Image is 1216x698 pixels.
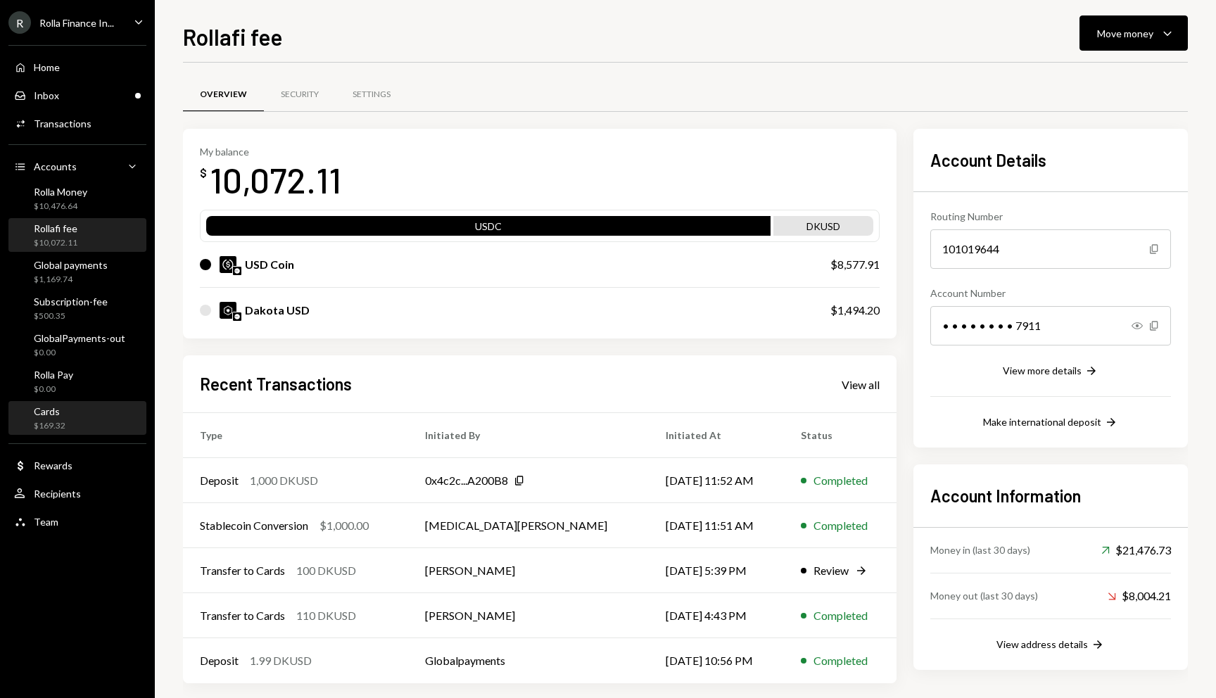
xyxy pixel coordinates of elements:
div: Transfer to Cards [200,607,285,624]
div: $1,494.20 [830,302,880,319]
div: 1,000 DKUSD [250,472,318,489]
div: View more details [1003,364,1082,376]
div: Stablecoin Conversion [200,517,308,534]
div: Dakota USD [245,302,310,319]
th: Type [183,413,408,458]
div: Money out (last 30 days) [930,588,1038,603]
div: Team [34,516,58,528]
div: Cards [34,405,65,417]
div: $1,169.74 [34,274,108,286]
th: Initiated At [649,413,784,458]
div: Home [34,61,60,73]
a: Subscription-fee$500.35 [8,291,146,325]
div: Completed [813,472,868,489]
div: Rewards [34,459,72,471]
a: View all [842,376,880,392]
td: [DATE] 11:52 AM [649,458,784,503]
div: 100 DKUSD [296,562,356,579]
td: [DATE] 4:43 PM [649,593,784,638]
div: Completed [813,607,868,624]
a: GlobalPayments-out$0.00 [8,328,146,362]
div: My balance [200,146,341,158]
div: Completed [813,652,868,669]
a: Inbox [8,82,146,108]
div: Global payments [34,259,108,271]
td: [PERSON_NAME] [408,548,648,593]
div: Rolla Money [34,186,87,198]
a: Home [8,54,146,80]
div: $10,476.64 [34,201,87,212]
div: Deposit [200,472,239,489]
div: $0.00 [34,347,125,359]
div: Settings [353,89,391,101]
div: Overview [200,89,247,101]
a: Global payments$1,169.74 [8,255,146,288]
a: Rewards [8,452,146,478]
h2: Recent Transactions [200,372,352,395]
div: Transactions [34,118,91,129]
div: $8,577.91 [830,256,880,273]
img: base-mainnet [233,267,241,275]
td: [DATE] 11:51 AM [649,503,784,548]
div: 101019644 [930,229,1171,269]
a: Security [264,77,336,113]
img: base-mainnet [233,312,241,321]
a: Overview [183,77,264,113]
div: USD Coin [245,256,294,273]
h2: Account Information [930,484,1171,507]
div: Rolla Pay [34,369,73,381]
div: 1.99 DKUSD [250,652,312,669]
div: USDC [206,219,771,239]
div: View all [842,378,880,392]
div: $21,476.73 [1101,542,1171,559]
div: 110 DKUSD [296,607,356,624]
a: Rolla Money$10,476.64 [8,182,146,215]
td: [DATE] 10:56 PM [649,638,784,683]
div: Accounts [34,160,77,172]
td: [PERSON_NAME] [408,593,648,638]
div: Rollafi fee [34,222,77,234]
div: Move money [1097,26,1153,41]
div: 0x4c2c...A200B8 [425,472,508,489]
div: Completed [813,517,868,534]
button: Move money [1079,15,1188,51]
a: Accounts [8,153,146,179]
a: Recipients [8,481,146,506]
div: Security [281,89,319,101]
div: $0.00 [34,383,73,395]
div: $10,072.11 [34,237,77,249]
button: View more details [1003,364,1098,379]
td: [DATE] 5:39 PM [649,548,784,593]
div: Rolla Finance In... [39,17,114,29]
div: Subscription-fee [34,296,108,307]
div: $500.35 [34,310,108,322]
div: Deposit [200,652,239,669]
div: Review [813,562,849,579]
img: DKUSD [220,302,236,319]
div: DKUSD [773,219,873,239]
a: Cards$169.32 [8,401,146,435]
div: $ [200,166,207,180]
th: Status [784,413,897,458]
td: [MEDICAL_DATA][PERSON_NAME] [408,503,648,548]
h1: Rollafi fee [183,23,282,51]
div: Recipients [34,488,81,500]
a: Rollafi fee$10,072.11 [8,218,146,252]
button: View address details [996,637,1105,653]
div: Routing Number [930,209,1171,224]
td: Globalpayments [408,638,648,683]
div: • • • • • • • • 7911 [930,306,1171,345]
div: 10,072.11 [210,158,341,202]
h2: Account Details [930,148,1171,172]
div: View address details [996,638,1088,650]
div: Money in (last 30 days) [930,542,1030,557]
a: Transactions [8,110,146,136]
div: $8,004.21 [1108,588,1171,604]
div: $169.32 [34,420,65,432]
div: Account Number [930,286,1171,300]
div: Make international deposit [983,416,1101,428]
a: Team [8,509,146,534]
img: USDC [220,256,236,273]
div: Inbox [34,89,59,101]
th: Initiated By [408,413,648,458]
